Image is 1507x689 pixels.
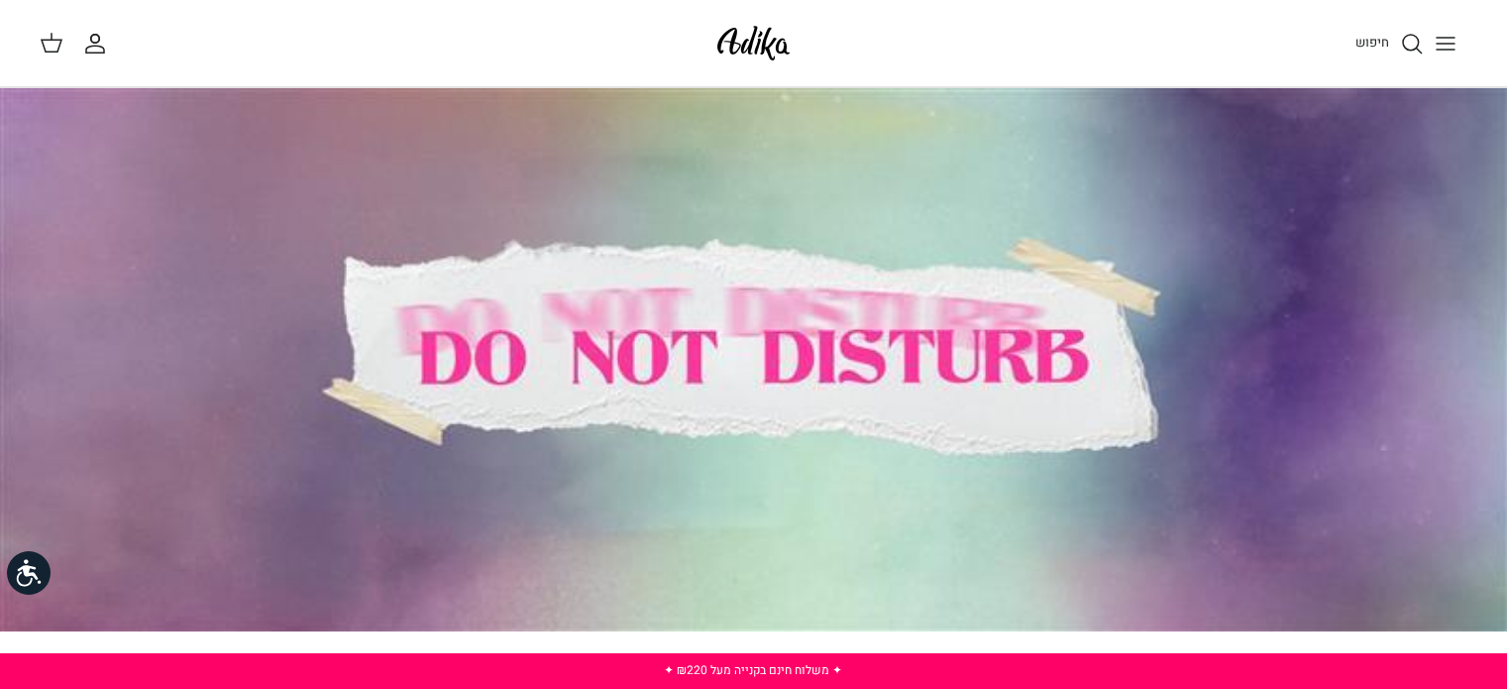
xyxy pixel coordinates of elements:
[1424,22,1467,65] button: Toggle menu
[1355,33,1389,52] span: חיפוש
[1355,32,1424,56] a: חיפוש
[711,20,796,66] img: Adika IL
[83,32,115,56] a: החשבון שלי
[664,661,842,679] a: ✦ משלוח חינם בקנייה מעל ₪220 ✦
